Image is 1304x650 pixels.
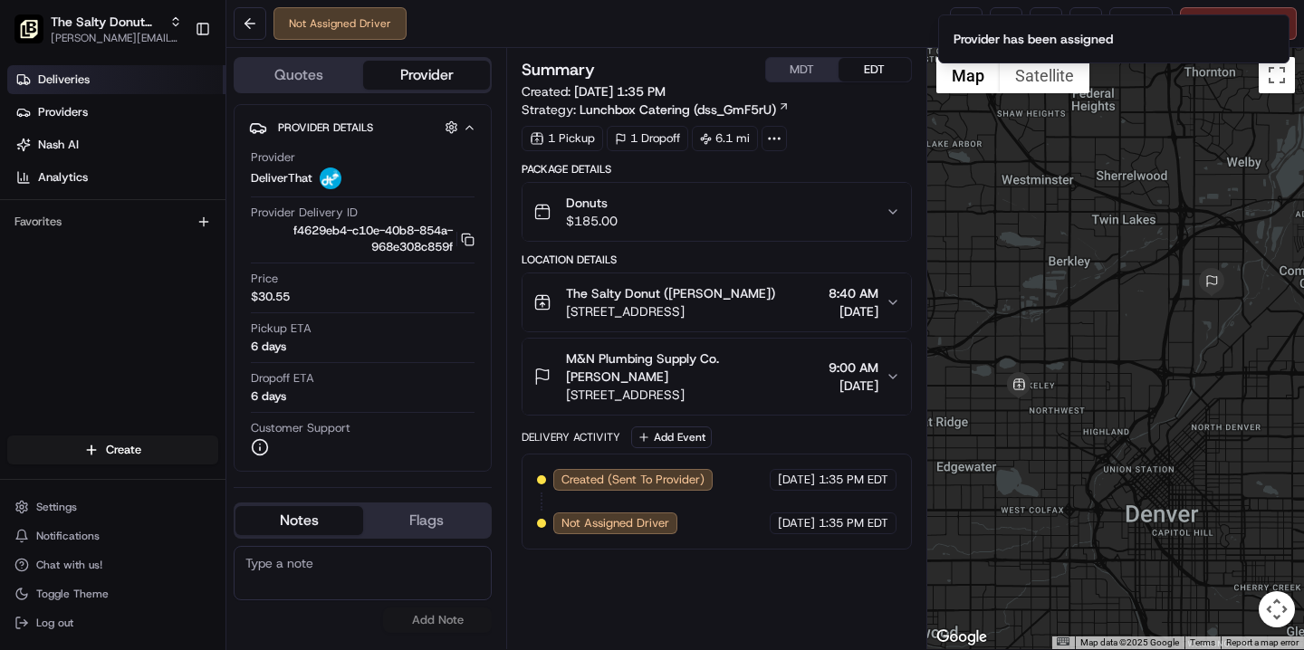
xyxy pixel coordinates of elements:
button: Flags [363,506,491,535]
h3: Summary [522,62,595,78]
span: Providers [38,104,88,120]
img: The Salty Donut (Tennyson) [14,14,43,43]
button: Notes [235,506,363,535]
div: 1 Pickup [522,126,603,151]
a: Providers [7,98,225,127]
button: Settings [7,494,218,520]
img: Nash [18,18,54,54]
button: Create [7,435,218,464]
button: Keyboard shortcuts [1057,637,1069,645]
span: Nash AI [38,137,79,153]
span: [DATE] [829,377,878,395]
span: Provider Delivery ID [251,205,358,221]
a: Deliveries [7,65,225,94]
span: Log out [36,616,73,630]
span: Settings [36,500,77,514]
span: API Documentation [171,263,291,281]
span: [DATE] [778,472,815,488]
button: Donuts$185.00 [523,183,910,241]
div: 6 days [251,339,286,355]
span: $30.55 [251,289,290,305]
span: 1:35 PM EDT [819,472,888,488]
div: We're available if you need us! [62,191,229,206]
div: 1 Dropoff [607,126,688,151]
span: Analytics [38,169,88,186]
span: Chat with us! [36,558,102,572]
button: Start new chat [308,178,330,200]
span: $185.00 [566,212,618,230]
span: Price [251,271,278,287]
span: Deliveries [38,72,90,88]
span: 1:35 PM EDT [819,515,888,531]
button: The Salty Donut (Tennyson)The Salty Donut ([PERSON_NAME])[PERSON_NAME][EMAIL_ADDRESS][DOMAIN_NAME] [7,7,187,51]
img: profile_deliverthat_partner.png [320,167,341,189]
button: The Salty Donut ([PERSON_NAME]) [51,13,162,31]
span: Not Assigned Driver [561,515,669,531]
button: Notifications [7,523,218,549]
button: The Salty Donut ([PERSON_NAME])[STREET_ADDRESS]8:40 AM[DATE] [523,273,910,331]
button: MDT [766,58,839,81]
img: 1736555255976-a54dd68f-1ca7-489b-9aae-adbdc363a1c4 [18,173,51,206]
div: Delivery Activity [522,430,620,444]
button: Toggle Theme [7,581,218,607]
a: 💻API Documentation [146,255,298,288]
div: 6.1 mi [692,126,758,151]
span: The Salty Donut ([PERSON_NAME]) [566,284,775,302]
span: Create [106,442,141,458]
span: DeliverThat [251,170,312,186]
div: Package Details [522,162,911,177]
span: [STREET_ADDRESS] [566,386,820,404]
span: Lunchbox Catering (dss_GmF5rU) [580,100,776,119]
a: Analytics [7,163,225,192]
span: Pickup ETA [251,320,312,337]
span: 8:40 AM [829,284,878,302]
span: Dropoff ETA [251,370,314,387]
a: Nash AI [7,130,225,159]
span: [DATE] [778,515,815,531]
span: Created (Sent To Provider) [561,472,705,488]
div: Strategy: [522,100,790,119]
div: Favorites [7,207,218,236]
div: Provider has been assigned [954,30,1113,48]
button: Provider [363,61,491,90]
span: 9:00 AM [829,358,878,377]
a: Report a map error [1226,637,1299,647]
div: Start new chat [62,173,297,191]
button: Chat with us! [7,552,218,578]
div: 6 days [251,388,286,405]
span: Provider [251,149,295,166]
span: [STREET_ADDRESS] [566,302,775,320]
button: Provider Details [249,112,476,142]
button: f4629eb4-c10e-40b8-854a-968e308c859f [251,223,475,255]
a: Lunchbox Catering (dss_GmF5rU) [580,100,790,119]
span: Donuts [566,194,618,212]
button: Log out [7,610,218,636]
span: [DATE] [829,302,878,320]
span: Notifications [36,529,100,543]
span: Created: [522,82,666,100]
a: Open this area in Google Maps (opens a new window) [932,626,992,649]
span: Map data ©2025 Google [1080,637,1179,647]
div: 💻 [153,264,168,279]
div: Location Details [522,253,911,267]
a: 📗Knowledge Base [11,255,146,288]
button: Add Event [631,426,712,448]
p: Welcome 👋 [18,72,330,101]
button: Map camera controls [1259,591,1295,627]
a: Powered byPylon [128,306,219,320]
button: [PERSON_NAME][EMAIL_ADDRESS][DOMAIN_NAME] [51,31,182,45]
span: Customer Support [251,420,350,436]
button: M&N Plumbing Supply Co. [PERSON_NAME][STREET_ADDRESS]9:00 AM[DATE] [523,339,910,415]
span: [DATE] 1:35 PM [574,83,666,100]
span: M&N Plumbing Supply Co. [PERSON_NAME] [566,349,820,386]
a: Terms (opens in new tab) [1190,637,1215,647]
input: Clear [47,117,299,136]
div: 📗 [18,264,33,279]
button: Quotes [235,61,363,90]
span: Provider Details [278,120,373,135]
button: EDT [839,58,911,81]
span: Knowledge Base [36,263,139,281]
img: Google [932,626,992,649]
